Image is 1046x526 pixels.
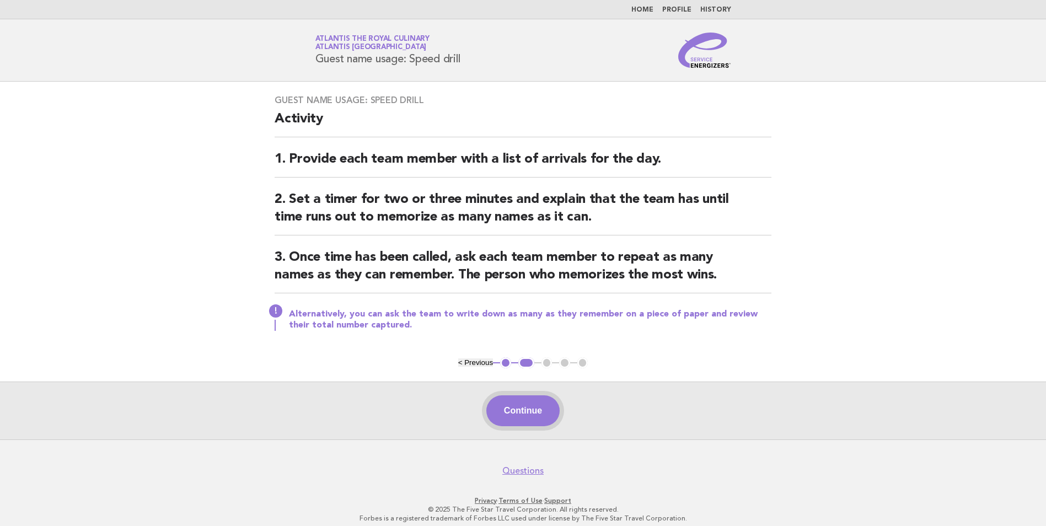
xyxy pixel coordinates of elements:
[700,7,731,13] a: History
[315,44,427,51] span: Atlantis [GEOGRAPHIC_DATA]
[275,151,771,178] h2: 1. Provide each team member with a list of arrivals for the day.
[631,7,653,13] a: Home
[186,505,861,514] p: © 2025 The Five Star Travel Corporation. All rights reserved.
[518,357,534,368] button: 2
[500,357,511,368] button: 1
[678,33,731,68] img: Service Energizers
[498,497,543,504] a: Terms of Use
[315,36,460,65] h1: Guest name usage: Speed drill
[275,95,771,106] h3: Guest name usage: Speed drill
[315,35,430,51] a: Atlantis the Royal CulinaryAtlantis [GEOGRAPHIC_DATA]
[186,496,861,505] p: · ·
[458,358,493,367] button: < Previous
[475,497,497,504] a: Privacy
[544,497,571,504] a: Support
[275,249,771,293] h2: 3. Once time has been called, ask each team member to repeat as many names as they can remember. ...
[662,7,691,13] a: Profile
[275,191,771,235] h2: 2. Set a timer for two or three minutes and explain that the team has until time runs out to memo...
[502,465,544,476] a: Questions
[275,110,771,137] h2: Activity
[486,395,560,426] button: Continue
[186,514,861,523] p: Forbes is a registered trademark of Forbes LLC used under license by The Five Star Travel Corpora...
[289,309,771,331] p: Alternatively, you can ask the team to write down as many as they remember on a piece of paper an...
